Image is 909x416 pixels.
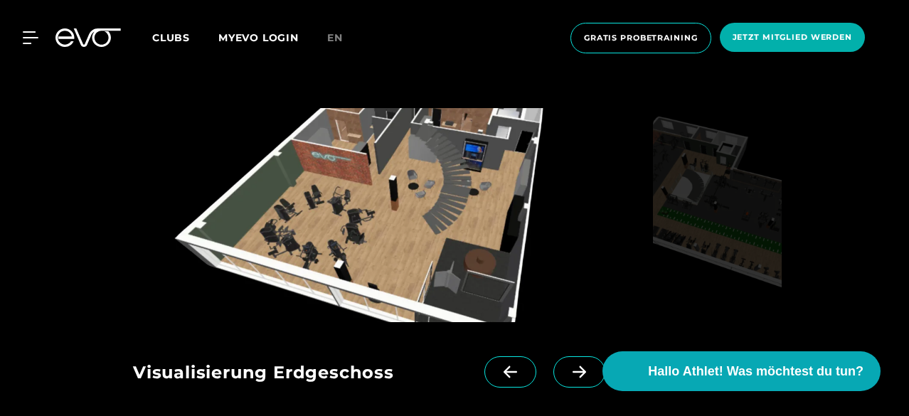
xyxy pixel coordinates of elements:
[584,32,698,44] span: Gratis Probetraining
[133,108,647,322] img: evofitness
[327,31,343,44] span: en
[653,108,782,322] img: evofitness
[716,23,869,53] a: Jetzt Mitglied werden
[566,23,716,53] a: Gratis Probetraining
[152,31,218,44] a: Clubs
[733,31,852,43] span: Jetzt Mitglied werden
[152,31,190,44] span: Clubs
[218,31,299,44] a: MYEVO LOGIN
[648,362,863,381] span: Hallo Athlet! Was möchtest du tun?
[602,351,881,391] button: Hallo Athlet! Was möchtest du tun?
[327,30,360,46] a: en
